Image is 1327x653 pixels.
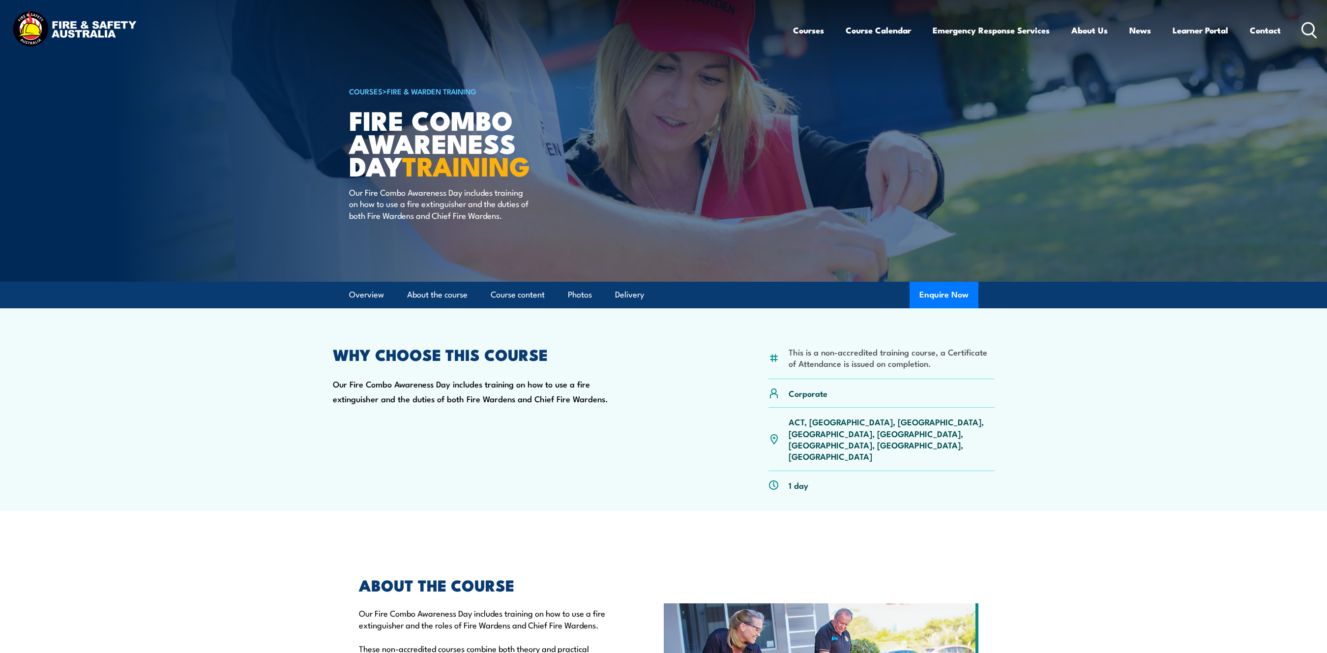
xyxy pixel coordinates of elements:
[789,416,995,462] p: ACT, [GEOGRAPHIC_DATA], [GEOGRAPHIC_DATA], [GEOGRAPHIC_DATA], [GEOGRAPHIC_DATA], [GEOGRAPHIC_DATA...
[349,86,383,96] a: COURSES
[349,282,384,308] a: Overview
[1250,17,1281,43] a: Contact
[349,108,592,177] h1: Fire Combo Awareness Day
[1129,17,1151,43] a: News
[568,282,592,308] a: Photos
[910,282,978,308] button: Enquire Now
[407,282,468,308] a: About the course
[359,607,619,630] p: Our Fire Combo Awareness Day includes training on how to use a fire extinguisher and the roles of...
[333,347,620,499] div: Our Fire Combo Awareness Day includes training on how to use a fire extinguisher and the duties o...
[1173,17,1228,43] a: Learner Portal
[402,145,530,185] strong: TRAINING
[349,186,529,221] p: Our Fire Combo Awareness Day includes training on how to use a fire extinguisher and the duties o...
[789,387,827,399] p: Corporate
[615,282,644,308] a: Delivery
[1071,17,1108,43] a: About Us
[359,578,619,592] h2: ABOUT THE COURSE
[933,17,1050,43] a: Emergency Response Services
[349,85,592,97] h6: >
[491,282,545,308] a: Course content
[789,479,808,491] p: 1 day
[793,17,824,43] a: Courses
[333,347,620,361] h2: WHY CHOOSE THIS COURSE
[846,17,911,43] a: Course Calendar
[789,346,995,369] li: This is a non-accredited training course, a Certificate of Attendance is issued on completion.
[387,86,476,96] a: Fire & Warden Training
